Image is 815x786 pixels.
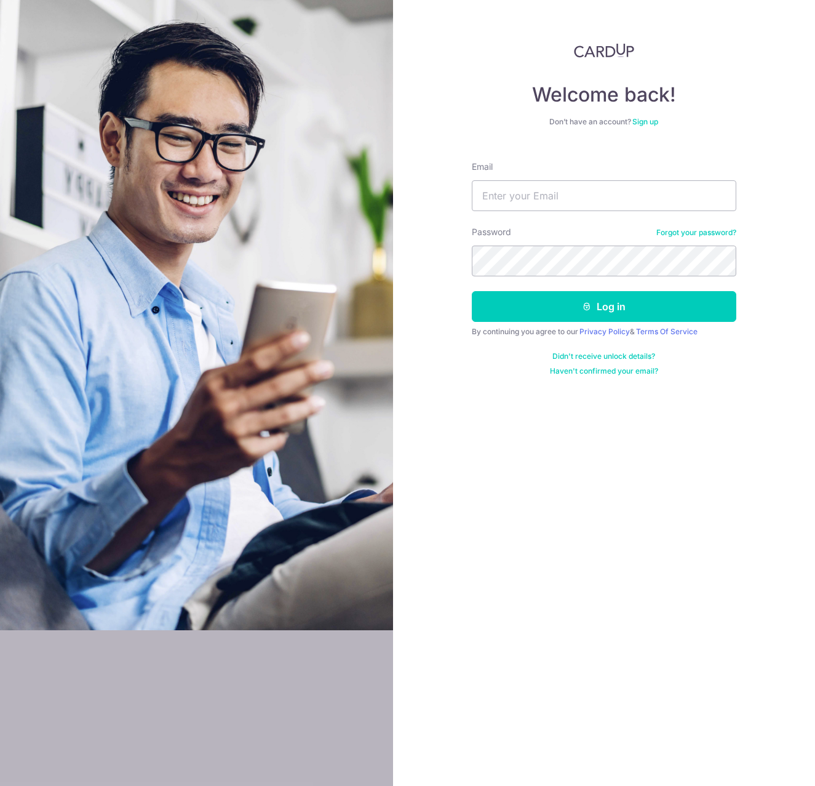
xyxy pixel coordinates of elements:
[472,161,493,173] label: Email
[656,228,736,238] a: Forgot your password?
[472,82,736,107] h4: Welcome back!
[472,327,736,337] div: By continuing you agree to our &
[472,117,736,127] div: Don’t have an account?
[472,180,736,211] input: Enter your Email
[579,327,630,336] a: Privacy Policy
[636,327,698,336] a: Terms Of Service
[552,351,655,361] a: Didn't receive unlock details?
[472,291,736,322] button: Log in
[472,226,511,238] label: Password
[574,43,634,58] img: CardUp Logo
[632,117,658,126] a: Sign up
[550,366,658,376] a: Haven't confirmed your email?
